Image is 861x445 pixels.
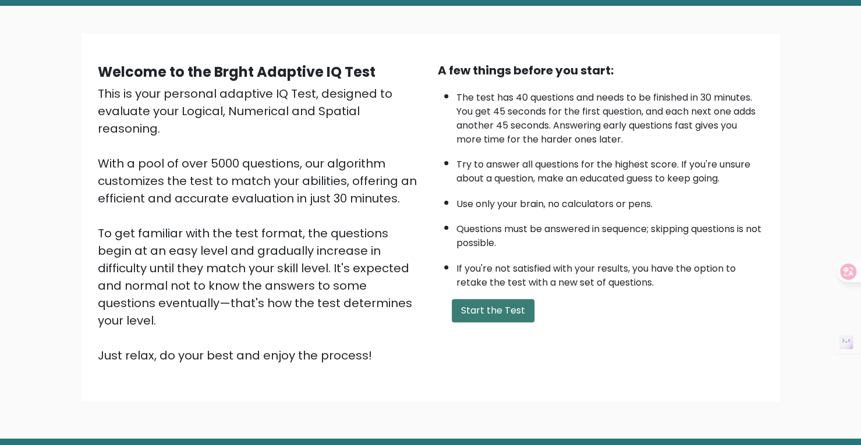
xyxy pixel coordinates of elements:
b: Welcome to the Brght Adaptive IQ Test [98,62,375,81]
li: Use only your brain, no calculators or pens. [456,191,764,211]
li: If you're not satisfied with your results, you have the option to retake the test with a new set ... [456,256,764,290]
li: Questions must be answered in sequence; skipping questions is not possible. [456,216,764,250]
li: The test has 40 questions and needs to be finished in 30 minutes. You get 45 seconds for the firs... [456,85,764,147]
li: Try to answer all questions for the highest score. If you're unsure about a question, make an edu... [456,152,764,186]
div: This is your personal adaptive IQ Test, designed to evaluate your Logical, Numerical and Spatial ... [98,85,424,364]
div: A few things before you start: [438,62,764,79]
button: Start the Test [452,299,534,322]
